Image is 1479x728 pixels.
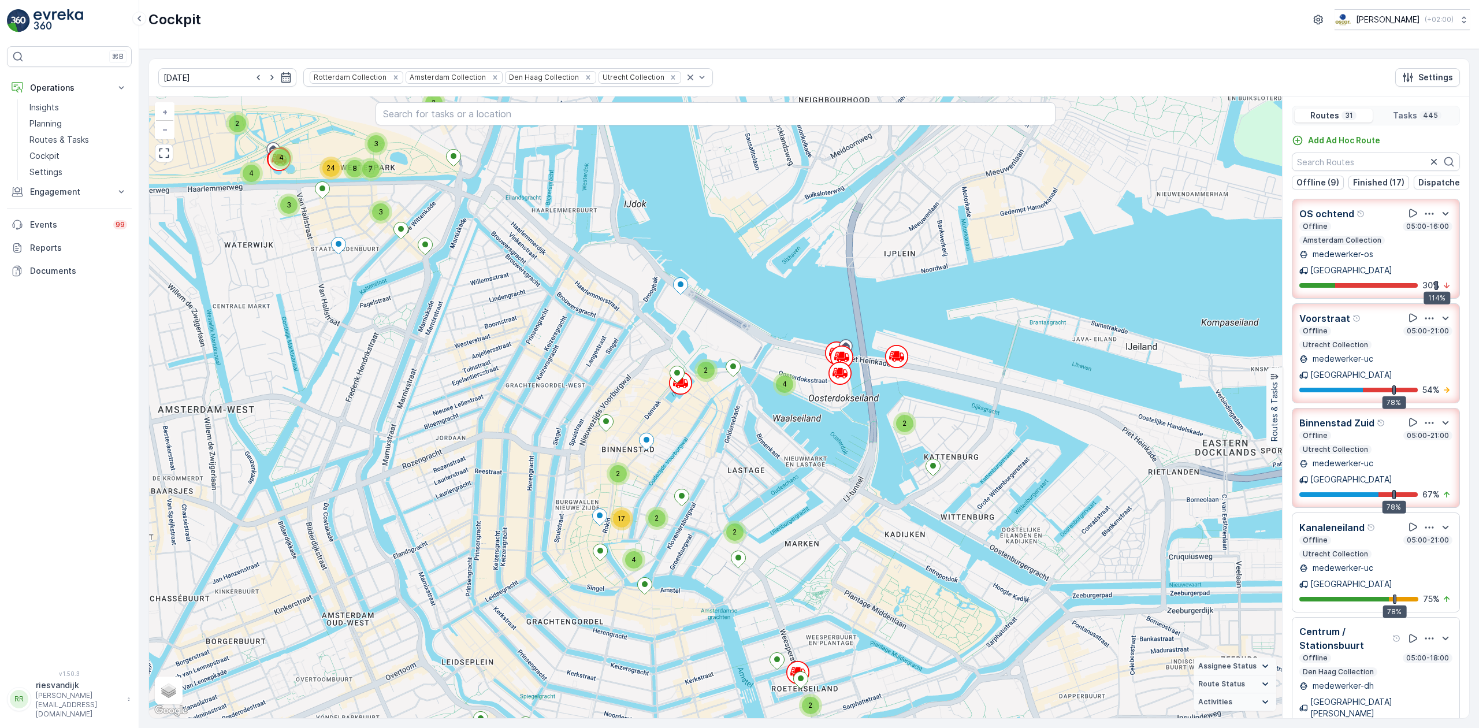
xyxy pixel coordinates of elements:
a: Events99 [7,213,132,236]
p: [GEOGRAPHIC_DATA] [1310,369,1392,381]
div: Help Tooltip Icon [1367,523,1376,532]
p: [GEOGRAPHIC_DATA] [1310,474,1392,485]
a: Routes & Tasks [25,132,132,148]
div: 2 [694,359,718,382]
p: Cockpit [148,10,201,29]
span: 2 [432,98,436,107]
span: 4 [279,153,284,162]
p: Binnenstad Zuid [1299,416,1374,430]
p: Tasks [1393,110,1417,121]
div: 17 [610,507,633,530]
div: 2 [607,462,630,485]
summary: Route Status [1194,675,1276,693]
div: Amsterdam Collection [406,72,488,83]
button: Finished (17) [1348,176,1409,190]
div: 7 [359,158,382,181]
div: RR [10,690,28,708]
p: medewerker-os [1310,248,1373,260]
a: Insights [25,99,132,116]
p: Reports [30,242,127,254]
p: [GEOGRAPHIC_DATA] [1310,578,1392,590]
p: Dispatched (4) [1418,177,1478,188]
div: Rotterdam Collection [310,72,388,83]
p: Engagement [30,186,109,198]
div: 2 [799,694,822,717]
div: 78% [1382,501,1406,514]
p: Offline [1302,222,1329,231]
span: 4 [631,555,636,564]
p: Planning [29,118,62,129]
img: logo_light-DOdMpM7g.png [34,9,83,32]
p: [PERSON_NAME] [1356,14,1420,25]
span: 2 [655,514,659,522]
a: Documents [7,259,132,283]
a: Cockpit [25,148,132,164]
div: 4 [270,146,293,169]
div: 114% [1424,292,1450,304]
p: 05:00-16:00 [1405,222,1450,231]
p: ( +02:00 ) [1425,15,1454,24]
input: Search for tasks or a location [376,102,1056,125]
div: 2 [226,112,249,135]
span: 7 [369,165,373,173]
div: 4 [773,373,796,396]
a: Open this area in Google Maps (opens a new window) [152,703,190,718]
p: 445 [1422,111,1439,120]
div: Help Tooltip Icon [1357,209,1366,218]
div: 2 [645,507,668,530]
p: Insights [29,102,59,113]
div: Utrecht Collection [599,72,666,83]
div: Remove Den Haag Collection [582,73,594,82]
div: Remove Utrecht Collection [667,73,679,82]
a: Zoom Out [156,121,173,138]
p: Utrecht Collection [1302,340,1369,350]
button: Operations [7,76,132,99]
div: Help Tooltip Icon [1352,314,1362,323]
p: riesvandijk [36,679,121,691]
p: 05:00-18:00 [1405,653,1450,663]
span: 4 [782,380,787,388]
p: [GEOGRAPHIC_DATA] [1310,265,1392,276]
input: dd/mm/yyyy [158,68,296,87]
span: 4 [249,169,254,177]
div: 2 [893,412,916,435]
div: Den Haag Collection [506,72,581,83]
a: Zoom In [156,103,173,121]
div: 8 [343,157,366,180]
span: Assignee Status [1198,662,1257,671]
p: 05:00-21:00 [1406,536,1450,545]
p: 67 % [1422,489,1440,500]
button: Offline (9) [1292,176,1344,190]
div: Remove Rotterdam Collection [389,73,402,82]
p: Den Haag Collection [1302,667,1375,677]
p: OS ochtend [1299,207,1354,221]
p: Offline [1302,431,1329,440]
span: Route Status [1198,679,1245,689]
p: 05:00-21:00 [1406,431,1450,440]
span: 2 [808,701,812,710]
span: Activities [1198,697,1232,707]
div: 78% [1383,606,1406,618]
span: 2 [733,528,737,536]
p: Utrecht Collection [1302,445,1369,454]
p: Operations [30,82,109,94]
p: Routes & Tasks [1269,382,1280,442]
span: 3 [378,207,383,216]
p: 31 [1344,111,1354,120]
span: 8 [352,164,357,173]
p: Offline [1302,653,1329,663]
p: Offline [1302,326,1329,336]
p: 75 % [1423,593,1440,605]
span: 24 [326,164,335,172]
img: Google [152,703,190,718]
div: 24 [319,157,343,180]
p: 30 % [1422,280,1440,291]
p: medewerker-uc [1310,353,1373,365]
div: 2 [723,521,746,544]
a: Settings [25,164,132,180]
p: [PERSON_NAME][EMAIL_ADDRESS][DOMAIN_NAME] [36,691,121,719]
span: 3 [287,200,291,209]
div: 3 [365,132,388,155]
a: Reports [7,236,132,259]
p: Voorstraat [1299,311,1350,325]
